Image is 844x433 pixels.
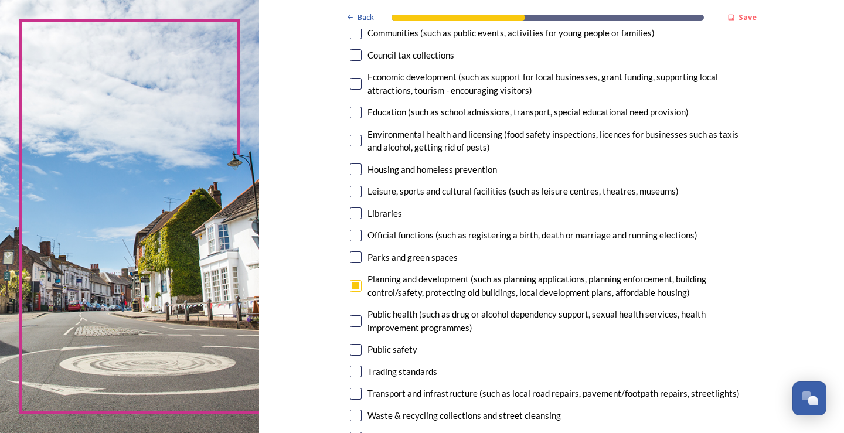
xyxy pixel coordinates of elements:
div: Public safety [367,343,417,356]
div: Libraries [367,207,402,220]
div: Leisure, sports and cultural facilities (such as leisure centres, theatres, museums) [367,185,679,198]
div: Council tax collections [367,49,454,62]
div: Public health (such as drug or alcohol dependency support, sexual health services, health improve... [367,308,753,334]
div: Communities (such as public events, activities for young people or families) [367,26,655,40]
span: Back [358,12,374,23]
div: Economic development (such as support for local businesses, grant funding, supporting local attra... [367,70,753,97]
div: Education (such as school admissions, transport, special educational need provision) [367,105,689,119]
div: Trading standards [367,365,437,379]
div: Official functions (such as registering a birth, death or marriage and running elections) [367,229,697,242]
div: Waste & recycling collections and street cleansing [367,409,561,422]
div: Housing and homeless prevention [367,163,497,176]
button: Open Chat [792,381,826,415]
div: Transport and infrastructure (such as local road repairs, pavement/footpath repairs, streetlights) [367,387,740,400]
div: Planning and development (such as planning applications, planning enforcement, building control/s... [367,272,753,299]
div: Environmental health and licensing (food safety inspections, licences for businesses such as taxi... [367,128,753,154]
strong: Save [738,12,757,22]
div: Parks and green spaces [367,251,458,264]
